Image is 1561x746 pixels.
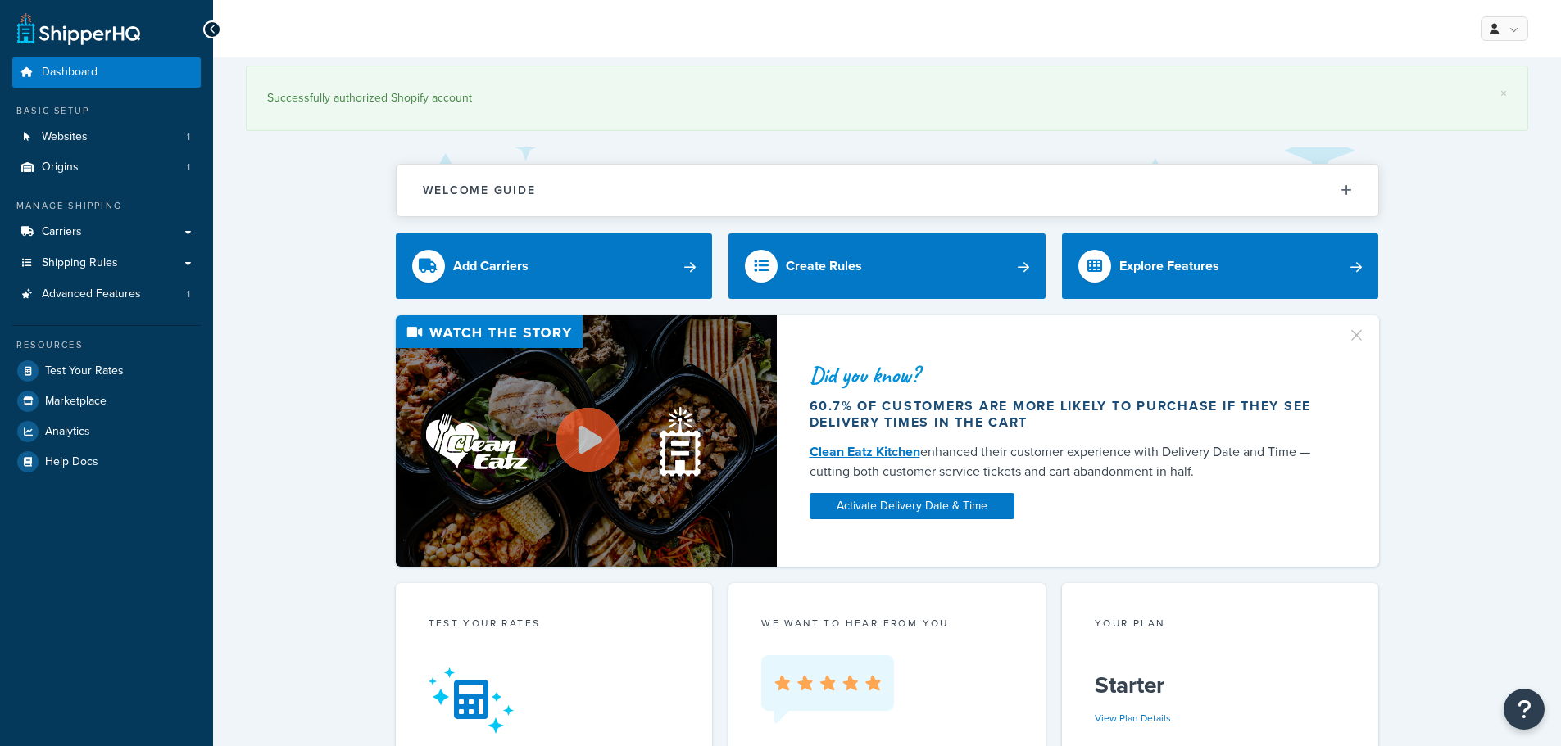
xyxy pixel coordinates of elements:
[810,364,1327,387] div: Did you know?
[12,356,201,386] a: Test Your Rates
[396,315,777,567] img: Video thumbnail
[12,152,201,183] li: Origins
[12,279,201,310] li: Advanced Features
[786,255,862,278] div: Create Rules
[761,616,1013,631] p: we want to hear from you
[1095,616,1346,635] div: Your Plan
[187,130,190,144] span: 1
[810,398,1327,431] div: 60.7% of customers are more likely to purchase if they see delivery times in the cart
[42,66,98,79] span: Dashboard
[42,225,82,239] span: Carriers
[1095,711,1171,726] a: View Plan Details
[12,122,201,152] a: Websites1
[429,616,680,635] div: Test your rates
[728,233,1046,299] a: Create Rules
[42,130,88,144] span: Websites
[267,87,1507,110] div: Successfully authorized Shopify account
[423,184,536,197] h2: Welcome Guide
[1504,689,1545,730] button: Open Resource Center
[810,493,1014,519] a: Activate Delivery Date & Time
[45,425,90,439] span: Analytics
[810,442,920,461] a: Clean Eatz Kitchen
[12,248,201,278] a: Shipping Rules
[12,417,201,446] a: Analytics
[42,287,141,301] span: Advanced Features
[397,165,1378,216] button: Welcome Guide
[1062,233,1379,299] a: Explore Features
[1500,87,1507,100] a: ×
[1095,672,1346,699] h5: Starter
[396,233,713,299] a: Add Carriers
[12,279,201,310] a: Advanced Features1
[45,364,124,378] span: Test Your Rates
[12,122,201,152] li: Websites
[45,395,107,409] span: Marketplace
[12,387,201,416] a: Marketplace
[12,57,201,88] a: Dashboard
[187,287,190,301] span: 1
[187,161,190,174] span: 1
[12,338,201,352] div: Resources
[12,199,201,213] div: Manage Shipping
[1119,255,1219,278] div: Explore Features
[453,255,529,278] div: Add Carriers
[12,447,201,477] a: Help Docs
[42,256,118,270] span: Shipping Rules
[12,152,201,183] a: Origins1
[12,104,201,118] div: Basic Setup
[12,217,201,247] a: Carriers
[810,442,1327,482] div: enhanced their customer experience with Delivery Date and Time — cutting both customer service ti...
[42,161,79,174] span: Origins
[45,455,98,469] span: Help Docs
